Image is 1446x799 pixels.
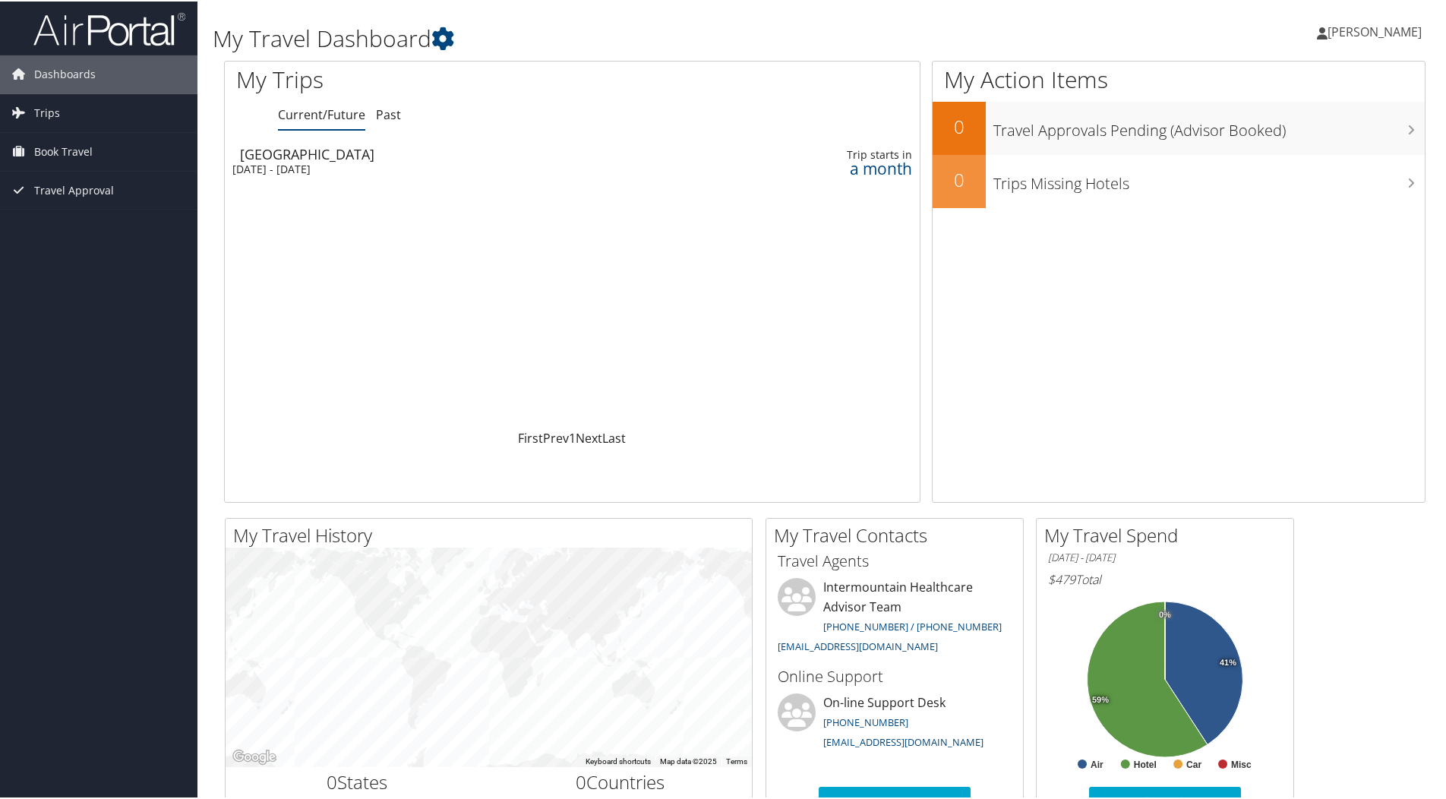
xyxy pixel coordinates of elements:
[660,756,717,764] span: Map data ©2025
[34,93,60,131] span: Trips
[933,153,1425,207] a: 0Trips Missing Hotels
[602,428,626,445] a: Last
[278,105,365,122] a: Current/Future
[576,768,586,793] span: 0
[770,692,1019,754] li: On-line Support Desk
[1134,758,1157,769] text: Hotel
[770,576,1019,658] li: Intermountain Healthcare Advisor Team
[1159,609,1171,618] tspan: 0%
[34,54,96,92] span: Dashboards
[1186,758,1201,769] text: Car
[232,161,659,175] div: [DATE] - [DATE]
[933,62,1425,94] h1: My Action Items
[1091,758,1103,769] text: Air
[754,147,911,160] div: Trip starts in
[229,746,279,766] img: Google
[33,10,185,46] img: airportal-logo.png
[1317,8,1437,53] a: [PERSON_NAME]
[993,164,1425,193] h3: Trips Missing Hotels
[778,549,1012,570] h3: Travel Agents
[1328,22,1422,39] span: [PERSON_NAME]
[237,768,478,794] h2: States
[823,714,908,728] a: [PHONE_NUMBER]
[1048,549,1282,564] h6: [DATE] - [DATE]
[823,618,1002,632] a: [PHONE_NUMBER] / [PHONE_NUMBER]
[543,428,569,445] a: Prev
[1044,521,1293,547] h2: My Travel Spend
[993,111,1425,140] h3: Travel Approvals Pending (Advisor Booked)
[1231,758,1252,769] text: Misc
[34,131,93,169] span: Book Travel
[778,665,1012,686] h3: Online Support
[240,146,667,159] div: [GEOGRAPHIC_DATA]
[586,755,651,766] button: Keyboard shortcuts
[1048,570,1282,586] h6: Total
[229,746,279,766] a: Open this area in Google Maps (opens a new window)
[778,638,938,652] a: [EMAIL_ADDRESS][DOMAIN_NAME]
[933,166,986,191] h2: 0
[376,105,401,122] a: Past
[569,428,576,445] a: 1
[500,768,741,794] h2: Countries
[518,428,543,445] a: First
[213,21,1029,53] h1: My Travel Dashboard
[726,756,747,764] a: Terms (opens in new tab)
[1220,657,1236,666] tspan: 41%
[1048,570,1075,586] span: $479
[236,62,619,94] h1: My Trips
[576,428,602,445] a: Next
[933,100,1425,153] a: 0Travel Approvals Pending (Advisor Booked)
[933,112,986,138] h2: 0
[823,734,983,747] a: [EMAIL_ADDRESS][DOMAIN_NAME]
[754,160,911,174] div: a month
[327,768,337,793] span: 0
[774,521,1023,547] h2: My Travel Contacts
[233,521,752,547] h2: My Travel History
[1092,694,1109,703] tspan: 59%
[34,170,114,208] span: Travel Approval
